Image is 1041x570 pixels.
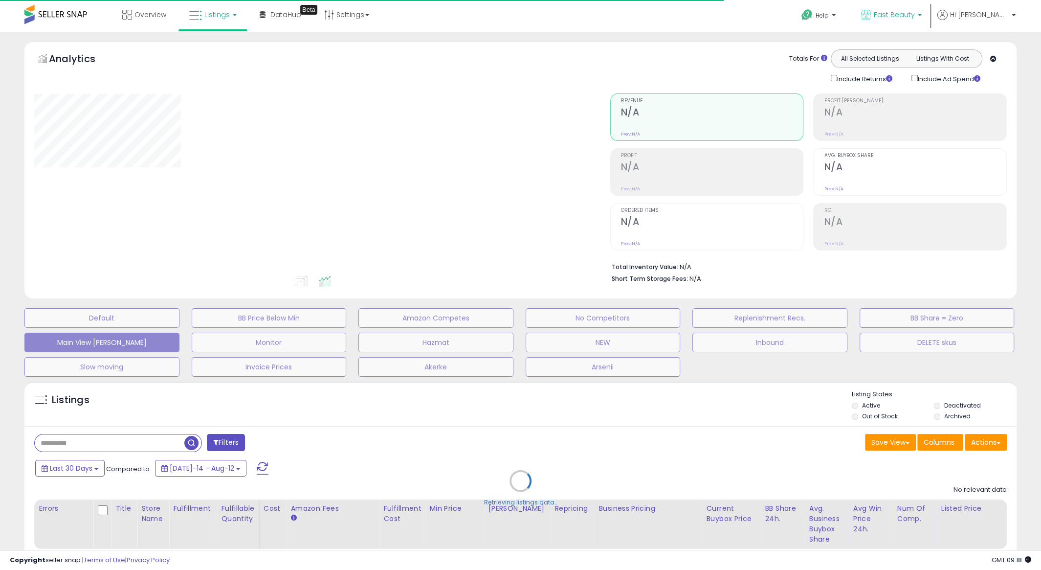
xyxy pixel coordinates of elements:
b: Short Term Storage Fees: [612,274,688,283]
small: Prev: N/A [824,241,843,247]
div: Include Returns [823,73,904,84]
button: DELETE skus [860,333,1015,352]
button: NEW [526,333,681,352]
div: Totals For [789,54,827,64]
span: Revenue [621,98,803,104]
span: Profit [621,153,803,159]
button: Amazon Competes [358,308,513,328]
div: Include Ad Spend [904,73,996,84]
small: Prev: N/A [824,131,843,137]
div: seller snap | | [10,556,170,565]
button: Akerke [358,357,513,377]
span: ROI [824,208,1006,213]
h2: N/A [824,216,1006,229]
button: No Competitors [526,308,681,328]
div: Retrieving listings data.. [484,498,557,507]
button: Monitor [192,333,347,352]
button: Main View [PERSON_NAME] [24,333,179,352]
span: Listings [204,10,230,20]
button: Replenishment Recs. [692,308,847,328]
a: Help [794,1,845,32]
button: Inbound [692,333,847,352]
small: Prev: N/A [621,131,640,137]
button: Arsenii [526,357,681,377]
span: N/A [689,274,701,283]
h2: N/A [824,107,1006,120]
span: Avg. Buybox Share [824,153,1006,159]
button: BB Price Below Min [192,308,347,328]
span: Overview [134,10,166,20]
button: Default [24,308,179,328]
h2: N/A [824,161,1006,175]
button: Listings With Cost [906,52,979,65]
button: Invoice Prices [192,357,347,377]
span: Help [816,11,829,20]
span: Fast Beauty [874,10,915,20]
h2: N/A [621,107,803,120]
h2: N/A [621,161,803,175]
div: Tooltip anchor [300,5,317,15]
span: Hi [PERSON_NAME] [950,10,1009,20]
small: Prev: N/A [824,186,843,192]
button: Hazmat [358,333,513,352]
span: DataHub [270,10,301,20]
b: Total Inventory Value: [612,263,678,271]
span: Ordered Items [621,208,803,213]
strong: Copyright [10,555,45,565]
small: Prev: N/A [621,241,640,247]
small: Prev: N/A [621,186,640,192]
a: Hi [PERSON_NAME] [937,10,1016,32]
h5: Analytics [49,52,114,68]
i: Get Help [801,9,813,21]
button: All Selected Listings [834,52,907,65]
h2: N/A [621,216,803,229]
button: Slow moving [24,357,179,377]
li: N/A [612,260,999,272]
button: BB Share = Zero [860,308,1015,328]
span: Profit [PERSON_NAME] [824,98,1006,104]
